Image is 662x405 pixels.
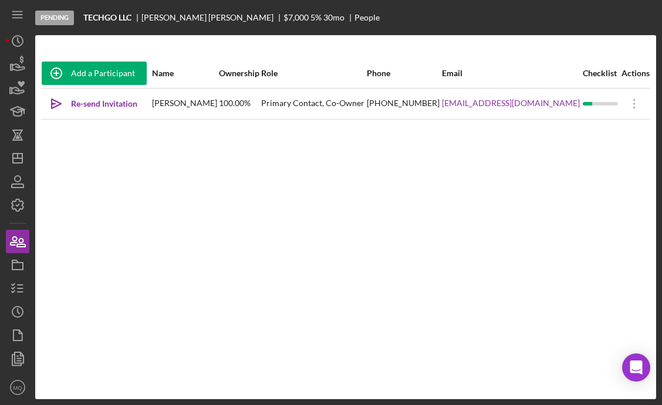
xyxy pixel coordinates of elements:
[442,69,582,78] div: Email
[442,98,580,108] a: [EMAIL_ADDRESS][DOMAIN_NAME]
[261,69,366,78] div: Role
[583,69,619,78] div: Checklist
[620,69,650,78] div: Actions
[354,13,380,22] div: People
[310,13,322,22] div: 5 %
[367,69,441,78] div: Phone
[6,376,29,399] button: MQ
[35,11,74,25] div: Pending
[71,62,135,85] div: Add a Participant
[283,12,309,22] span: $7,000
[152,89,218,118] div: [PERSON_NAME]
[367,89,441,118] div: [PHONE_NUMBER]
[141,13,283,22] div: [PERSON_NAME] [PERSON_NAME]
[219,69,260,78] div: Ownership
[219,89,260,118] div: 100.00%
[152,69,218,78] div: Name
[71,92,137,115] div: Re-send Invitation
[13,384,22,391] text: MQ
[42,62,147,85] button: Add a Participant
[83,13,131,22] b: TECHGO LLC
[323,13,344,22] div: 30 mo
[42,92,149,115] button: Re-send Invitation
[261,89,366,118] div: Primary Contact, Co-Owner
[622,353,650,382] div: Open Intercom Messenger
